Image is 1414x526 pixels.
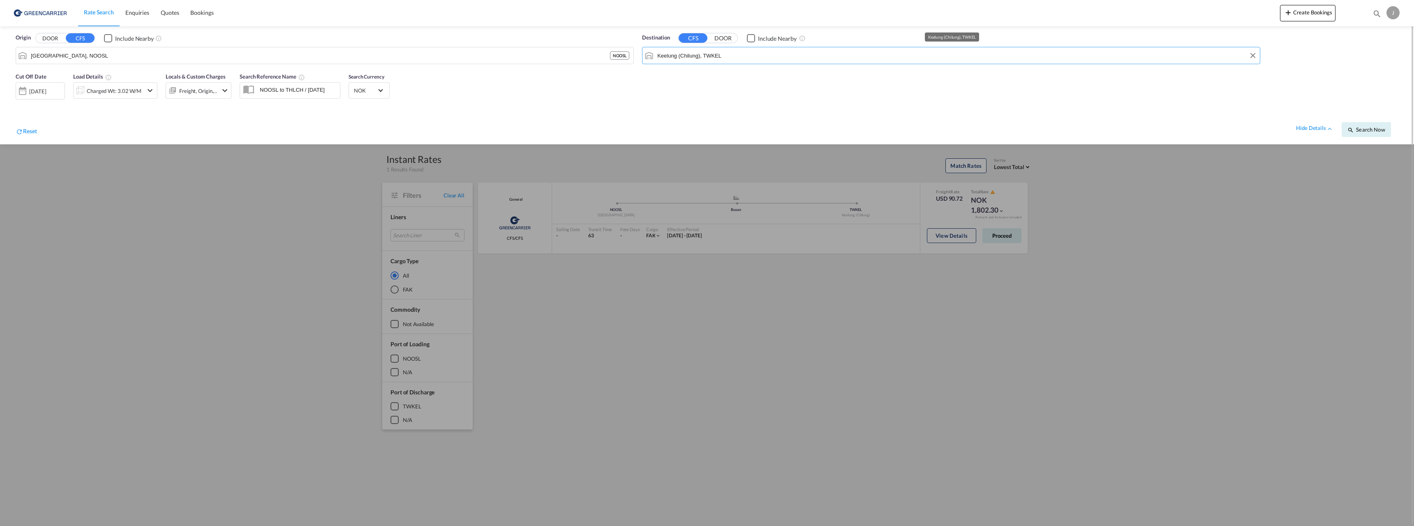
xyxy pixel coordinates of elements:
span: Origin [16,34,30,42]
span: Rate Search [84,9,114,16]
span: Locals & Custom Charges [166,73,226,80]
md-icon: icon-chevron-up [1326,125,1333,132]
div: [DATE] [16,82,65,100]
div: Include Nearby [115,35,154,43]
div: Charged Wt: 3.02 W/M [87,85,141,97]
md-checkbox: Checkbox No Ink [104,34,154,42]
button: CFS [679,33,707,43]
button: CFS [66,33,95,43]
md-icon: icon-magnify [1347,127,1354,133]
button: DOOR [36,34,65,43]
div: NOOSL [610,51,630,60]
div: Freight Origin Destination [179,85,218,97]
input: Search Reference Name [256,83,340,96]
div: Charged Wt: 3.02 W/Micon-chevron-down [73,82,157,99]
div: J [1386,6,1400,19]
button: DOOR [709,34,737,43]
md-checkbox: Checkbox No Ink [747,34,797,42]
div: icon-refreshReset [16,127,37,137]
button: Clear Input [1247,49,1259,62]
div: Include Nearby [758,35,797,43]
div: [DATE] [29,88,46,95]
span: Load Details [73,73,112,80]
md-icon: icon-plus 400-fg [1283,7,1293,17]
md-icon: Your search will be saved by the below given name [298,74,305,81]
div: Freight Origin Destinationicon-chevron-down [166,82,231,99]
md-select: Select Currency: kr NOKNorway Krone [353,84,385,96]
input: Search by Port [657,49,1256,62]
md-icon: icon-magnify [1372,9,1382,18]
div: Keelung (Chilung), TWKEL [928,32,976,42]
md-input-container: Oslo, NOOSL [16,47,633,64]
div: hide detailsicon-chevron-up [1296,124,1333,132]
img: e39c37208afe11efa9cb1d7a6ea7d6f5.png [12,4,68,22]
span: Destination [642,34,670,42]
div: icon-magnify [1372,9,1382,21]
span: Reset [23,127,37,134]
span: Cut Off Date [16,73,46,80]
input: Search by Port [31,49,610,62]
md-datepicker: Select [16,98,22,109]
md-icon: Chargeable Weight [105,74,112,81]
span: Enquiries [125,9,149,16]
md-input-container: Keelung (Chilung), TWKEL [642,47,1260,64]
button: icon-plus 400-fgCreate Bookings [1280,5,1335,21]
span: Search Currency [349,74,384,80]
md-icon: Unchecked: Ignores neighbouring ports when fetching rates.Checked : Includes neighbouring ports w... [155,35,162,42]
button: icon-magnifySearch Now [1342,122,1391,137]
span: Quotes [161,9,179,16]
md-icon: icon-chevron-down [145,86,155,95]
span: Bookings [190,9,213,16]
md-icon: Unchecked: Ignores neighbouring ports when fetching rates.Checked : Includes neighbouring ports w... [799,35,806,42]
span: icon-magnifySearch Now [1347,126,1385,133]
span: NOK [354,87,377,94]
span: Search Reference Name [240,73,305,80]
md-icon: icon-chevron-down [220,86,230,95]
md-icon: icon-refresh [16,128,23,135]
